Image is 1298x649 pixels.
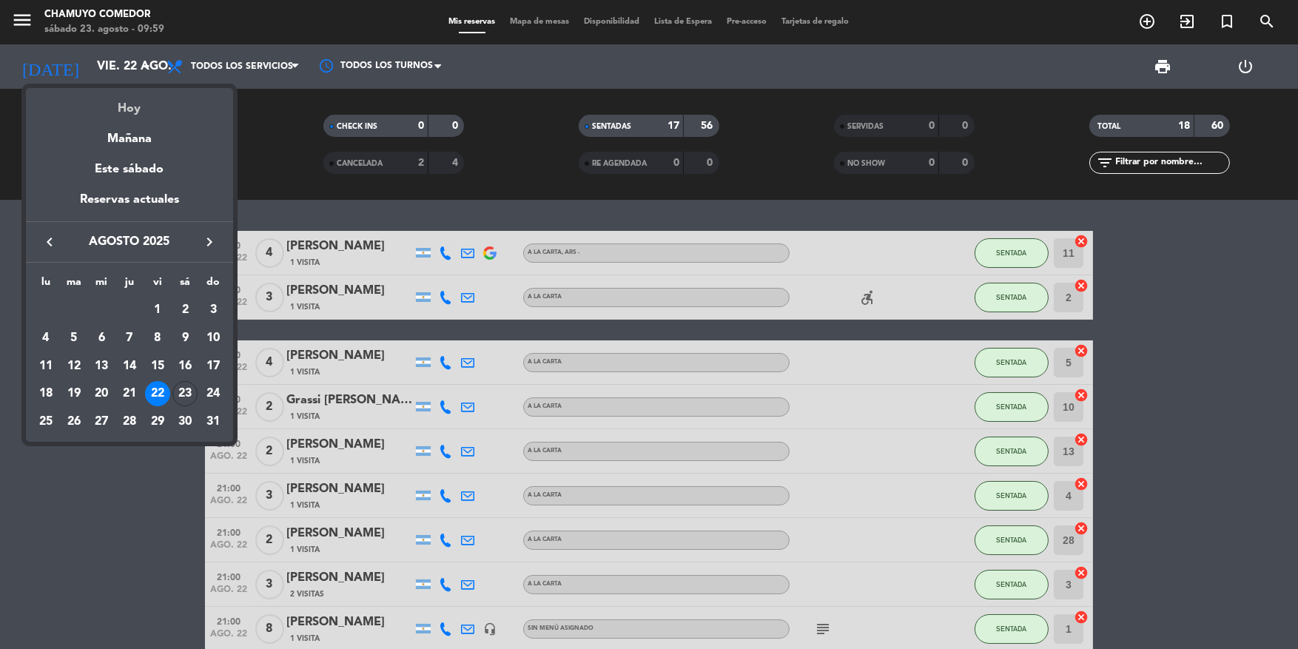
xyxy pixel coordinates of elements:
[60,408,88,436] td: 26 de agosto de 2025
[201,354,226,379] div: 17
[115,408,144,436] td: 28 de agosto de 2025
[199,352,227,380] td: 17 de agosto de 2025
[89,326,114,351] div: 6
[89,409,114,434] div: 27
[145,326,170,351] div: 8
[201,233,218,251] i: keyboard_arrow_right
[144,408,172,436] td: 29 de agosto de 2025
[172,352,200,380] td: 16 de agosto de 2025
[172,297,198,323] div: 2
[172,297,200,325] td: 2 de agosto de 2025
[26,149,233,190] div: Este sábado
[87,408,115,436] td: 27 de agosto de 2025
[60,380,88,408] td: 19 de agosto de 2025
[172,326,198,351] div: 9
[201,326,226,351] div: 10
[32,380,60,408] td: 18 de agosto de 2025
[115,274,144,297] th: jueves
[144,324,172,352] td: 8 de agosto de 2025
[36,232,63,252] button: keyboard_arrow_left
[63,232,196,252] span: agosto 2025
[89,354,114,379] div: 13
[144,297,172,325] td: 1 de agosto de 2025
[115,380,144,408] td: 21 de agosto de 2025
[196,232,223,252] button: keyboard_arrow_right
[26,118,233,149] div: Mañana
[87,352,115,380] td: 13 de agosto de 2025
[199,380,227,408] td: 24 de agosto de 2025
[33,326,58,351] div: 4
[61,409,87,434] div: 26
[89,381,114,406] div: 20
[199,408,227,436] td: 31 de agosto de 2025
[117,381,142,406] div: 21
[60,274,88,297] th: martes
[115,324,144,352] td: 7 de agosto de 2025
[199,324,227,352] td: 10 de agosto de 2025
[144,274,172,297] th: viernes
[144,380,172,408] td: 22 de agosto de 2025
[199,297,227,325] td: 3 de agosto de 2025
[115,352,144,380] td: 14 de agosto de 2025
[33,381,58,406] div: 18
[172,409,198,434] div: 30
[172,274,200,297] th: sábado
[61,354,87,379] div: 12
[172,324,200,352] td: 9 de agosto de 2025
[172,408,200,436] td: 30 de agosto de 2025
[32,352,60,380] td: 11 de agosto de 2025
[60,352,88,380] td: 12 de agosto de 2025
[117,326,142,351] div: 7
[60,324,88,352] td: 5 de agosto de 2025
[87,380,115,408] td: 20 de agosto de 2025
[117,354,142,379] div: 14
[201,297,226,323] div: 3
[26,88,233,118] div: Hoy
[41,233,58,251] i: keyboard_arrow_left
[61,381,87,406] div: 19
[145,354,170,379] div: 15
[26,190,233,221] div: Reservas actuales
[87,274,115,297] th: miércoles
[61,326,87,351] div: 5
[201,381,226,406] div: 24
[145,297,170,323] div: 1
[172,354,198,379] div: 16
[144,352,172,380] td: 15 de agosto de 2025
[32,324,60,352] td: 4 de agosto de 2025
[199,274,227,297] th: domingo
[32,274,60,297] th: lunes
[172,381,198,406] div: 23
[117,409,142,434] div: 28
[145,381,170,406] div: 22
[87,324,115,352] td: 6 de agosto de 2025
[33,354,58,379] div: 11
[32,297,144,325] td: AGO.
[172,380,200,408] td: 23 de agosto de 2025
[33,409,58,434] div: 25
[201,409,226,434] div: 31
[32,408,60,436] td: 25 de agosto de 2025
[145,409,170,434] div: 29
